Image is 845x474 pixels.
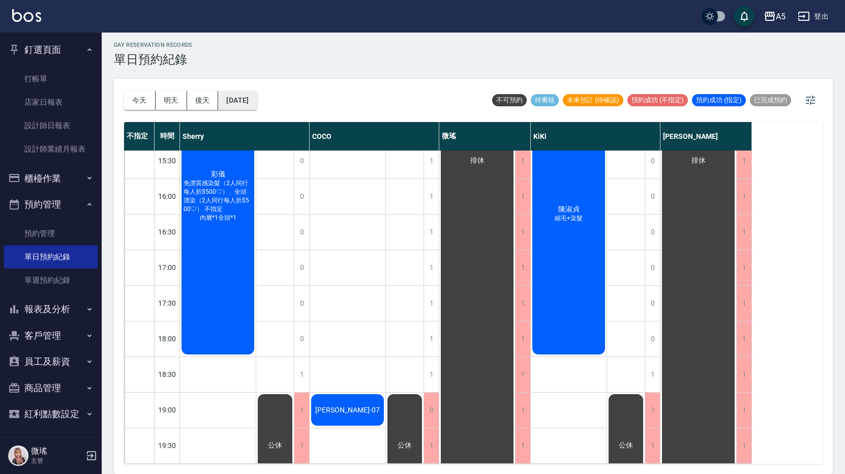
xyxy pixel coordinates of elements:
[736,250,751,285] div: 1
[424,250,439,285] div: 1
[645,428,660,463] div: 1
[424,286,439,321] div: 1
[563,96,623,105] span: 未來預訂 (待確認)
[627,96,688,105] span: 預約成功 (不指定)
[4,296,98,322] button: 報表及分析
[515,357,530,392] div: 1
[645,215,660,250] div: 0
[645,250,660,285] div: 0
[515,321,530,357] div: 1
[4,191,98,218] button: 預約管理
[4,401,98,427] button: 紅利點數設定
[439,122,531,151] div: 微瑤
[4,37,98,63] button: 釘選頁面
[750,96,791,105] span: 已完成預約
[492,96,527,105] span: 不可預約
[155,428,180,463] div: 19:30
[4,269,98,292] a: 單週預約紀錄
[294,215,309,250] div: 0
[155,122,180,151] div: 時間
[155,214,180,250] div: 16:30
[736,321,751,357] div: 1
[617,441,635,450] span: 公休
[313,406,382,414] span: [PERSON_NAME]-07
[294,179,309,214] div: 0
[294,250,309,285] div: 0
[424,357,439,392] div: 1
[294,357,309,392] div: 1
[794,7,833,26] button: 登出
[776,10,786,23] div: A5
[692,96,746,105] span: 預約成功 (指定)
[294,428,309,463] div: 1
[645,143,660,179] div: 0
[645,393,660,428] div: 1
[310,122,439,151] div: COCO
[182,179,254,214] span: 免漂質感染髮（2人同行每人折$500♡）、全頭漂染（2人同行每人折$500♡） 不指定
[660,122,752,151] div: [PERSON_NAME]
[155,392,180,428] div: 19:00
[124,91,156,110] button: 今天
[4,348,98,375] button: 員工及薪資
[736,357,751,392] div: 1
[645,321,660,357] div: 0
[531,122,660,151] div: KiKi
[736,286,751,321] div: 1
[4,91,98,114] a: 店家日報表
[209,170,227,179] span: 彩儀
[645,179,660,214] div: 0
[8,446,28,466] img: Person
[424,321,439,357] div: 1
[156,91,187,110] button: 明天
[424,215,439,250] div: 1
[515,143,530,179] div: 1
[736,179,751,214] div: 1
[4,245,98,269] a: 單日預約紀錄
[645,357,660,392] div: 1
[689,156,708,165] span: 排休
[531,96,559,105] span: 待審核
[4,322,98,349] button: 客戶管理
[294,143,309,179] div: 0
[294,321,309,357] div: 0
[736,428,751,463] div: 1
[760,6,790,27] button: A5
[736,393,751,428] div: 1
[515,250,530,285] div: 1
[294,286,309,321] div: 0
[645,286,660,321] div: 0
[424,143,439,179] div: 1
[180,122,310,151] div: Sherry
[424,428,439,463] div: 1
[4,137,98,161] a: 設計師業績月報表
[266,441,284,450] span: 公休
[736,215,751,250] div: 1
[515,286,530,321] div: 1
[12,9,41,22] img: Logo
[114,52,193,67] h3: 單日預約紀錄
[515,428,530,463] div: 1
[31,446,83,456] h5: 微瑤
[4,67,98,91] a: 打帳單
[155,357,180,392] div: 18:30
[736,143,751,179] div: 1
[515,215,530,250] div: 1
[4,165,98,192] button: 櫃檯作業
[515,179,530,214] div: 1
[734,6,755,26] button: save
[155,285,180,321] div: 17:30
[155,250,180,285] div: 17:00
[187,91,219,110] button: 後天
[155,179,180,214] div: 16:00
[294,393,309,428] div: 1
[4,114,98,137] a: 設計師日報表
[124,122,155,151] div: 不指定
[114,42,193,48] h2: day Reservation records
[4,375,98,401] button: 商品管理
[468,156,487,165] span: 排休
[155,321,180,357] div: 18:00
[4,222,98,245] a: 預約管理
[556,205,582,214] span: 陳淑貞
[155,143,180,179] div: 15:30
[424,179,439,214] div: 1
